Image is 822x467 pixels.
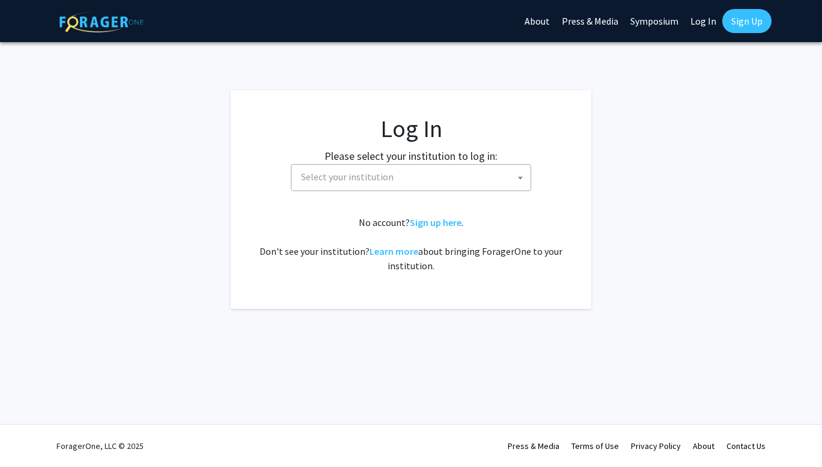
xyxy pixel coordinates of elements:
a: About [693,441,714,451]
span: Select your institution [291,164,531,191]
a: Contact Us [726,441,766,451]
span: Select your institution [296,165,531,189]
img: ForagerOne Logo [59,11,144,32]
a: Learn more about bringing ForagerOne to your institution [370,245,418,257]
a: Terms of Use [571,441,619,451]
a: Press & Media [508,441,559,451]
label: Please select your institution to log in: [324,148,498,164]
a: Sign up here [410,216,461,228]
div: No account? . Don't see your institution? about bringing ForagerOne to your institution. [255,215,567,273]
a: Sign Up [722,9,772,33]
a: Privacy Policy [631,441,681,451]
div: ForagerOne, LLC © 2025 [56,425,144,467]
span: Select your institution [301,171,394,183]
h1: Log In [255,114,567,143]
